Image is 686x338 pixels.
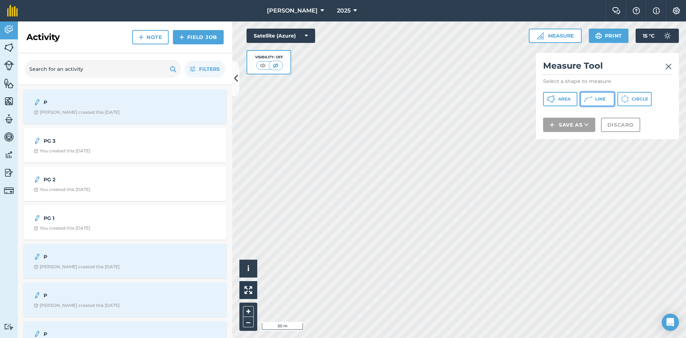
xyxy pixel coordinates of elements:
[247,29,315,43] button: Satellite (Azure)
[44,137,157,145] strong: PG 3
[139,33,144,41] img: svg+xml;base64,PHN2ZyB4bWxucz0iaHR0cDovL3d3dy53My5vcmcvMjAwMC9zdmciIHdpZHRoPSIxNCIgaGVpZ2h0PSIyNC...
[632,96,648,102] span: Circle
[34,110,38,115] img: Clock with arrow pointing clockwise
[7,5,18,16] img: fieldmargin Logo
[28,171,222,197] a: PG 2Clock with arrow pointing clockwiseYou created this [DATE]
[247,264,249,273] span: i
[34,225,90,231] div: You created this [DATE]
[258,62,267,69] img: svg+xml;base64,PHN2ZyB4bWxucz0iaHR0cDovL3d3dy53My5vcmcvMjAwMC9zdmciIHdpZHRoPSI1MCIgaGVpZ2h0PSI0MC...
[239,260,257,278] button: i
[543,92,577,106] button: Area
[617,92,652,106] button: Circle
[595,31,602,40] img: svg+xml;base64,PHN2ZyB4bWxucz0iaHR0cDovL3d3dy53My5vcmcvMjAwMC9zdmciIHdpZHRoPSIxOSIgaGVpZ2h0PSIyNC...
[28,210,222,235] a: PG 1Clock with arrow pointing clockwiseYou created this [DATE]
[44,292,157,299] strong: P
[34,149,38,153] img: Clock with arrow pointing clockwise
[337,6,351,15] span: 2025
[34,226,38,231] img: Clock with arrow pointing clockwise
[4,186,14,196] img: svg+xml;base64,PD94bWwgdmVyc2lvbj0iMS4wIiBlbmNvZGluZz0idXRmLTgiPz4KPCEtLSBHZW5lcmF0b3I6IEFkb2JlIE...
[632,7,641,14] img: A question mark icon
[34,187,38,192] img: Clock with arrow pointing clockwise
[34,265,38,269] img: Clock with arrow pointing clockwise
[643,29,655,43] span: 15 ° C
[550,121,555,129] img: svg+xml;base64,PHN2ZyB4bWxucz0iaHR0cDovL3d3dy53My5vcmcvMjAwMC9zdmciIHdpZHRoPSIxNCIgaGVpZ2h0PSIyNC...
[44,98,157,106] strong: P
[4,60,14,70] img: svg+xml;base64,PD94bWwgdmVyc2lvbj0iMS4wIiBlbmNvZGluZz0idXRmLTgiPz4KPCEtLSBHZW5lcmF0b3I6IEFkb2JlIE...
[4,323,14,330] img: svg+xml;base64,PD94bWwgdmVyc2lvbj0iMS4wIiBlbmNvZGluZz0idXRmLTgiPz4KPCEtLSBHZW5lcmF0b3I6IEFkb2JlIE...
[543,60,672,75] h2: Measure Tool
[4,150,14,160] img: svg+xml;base64,PD94bWwgdmVyc2lvbj0iMS4wIiBlbmNvZGluZz0idXRmLTgiPz4KPCEtLSBHZW5lcmF0b3I6IEFkb2JlIE...
[34,264,120,270] div: [PERSON_NAME] created this [DATE]
[543,118,595,132] button: Save as
[595,96,606,102] span: Line
[537,32,544,39] img: Ruler icon
[170,65,177,73] img: svg+xml;base64,PHN2ZyB4bWxucz0iaHR0cDovL3d3dy53My5vcmcvMjAwMC9zdmciIHdpZHRoPSIxOSIgaGVpZ2h0PSIyNC...
[179,33,184,41] img: svg+xml;base64,PHN2ZyB4bWxucz0iaHR0cDovL3d3dy53My5vcmcvMjAwMC9zdmciIHdpZHRoPSIxNCIgaGVpZ2h0PSIyNC...
[4,96,14,107] img: svg+xml;base64,PHN2ZyB4bWxucz0iaHR0cDovL3d3dy53My5vcmcvMjAwMC9zdmciIHdpZHRoPSI1NiIgaGVpZ2h0PSI2MC...
[636,29,679,43] button: 15 °C
[4,132,14,142] img: svg+xml;base64,PD94bWwgdmVyc2lvbj0iMS4wIiBlbmNvZGluZz0idXRmLTgiPz4KPCEtLSBHZW5lcmF0b3I6IEFkb2JlIE...
[529,29,582,43] button: Measure
[665,62,672,71] img: svg+xml;base64,PHN2ZyB4bWxucz0iaHR0cDovL3d3dy53My5vcmcvMjAwMC9zdmciIHdpZHRoPSIyMiIgaGVpZ2h0PSIzMC...
[558,96,571,102] span: Area
[271,62,280,69] img: svg+xml;base64,PHN2ZyB4bWxucz0iaHR0cDovL3d3dy53My5vcmcvMjAwMC9zdmciIHdpZHRoPSI1MCIgaGVpZ2h0PSI0MC...
[243,317,254,327] button: –
[28,287,222,313] a: PClock with arrow pointing clockwise[PERSON_NAME] created this [DATE]
[4,24,14,35] img: svg+xml;base64,PD94bWwgdmVyc2lvbj0iMS4wIiBlbmNvZGluZz0idXRmLTgiPz4KPCEtLSBHZW5lcmF0b3I6IEFkb2JlIE...
[580,92,615,106] button: Line
[34,148,90,154] div: You created this [DATE]
[34,137,41,145] img: svg+xml;base64,PD94bWwgdmVyc2lvbj0iMS4wIiBlbmNvZGluZz0idXRmLTgiPz4KPCEtLSBHZW5lcmF0b3I6IEFkb2JlIE...
[28,248,222,274] a: PClock with arrow pointing clockwise[PERSON_NAME] created this [DATE]
[4,167,14,178] img: svg+xml;base64,PD94bWwgdmVyc2lvbj0iMS4wIiBlbmNvZGluZz0idXRmLTgiPz4KPCEtLSBHZW5lcmF0b3I6IEFkb2JlIE...
[653,6,660,15] img: svg+xml;base64,PHN2ZyB4bWxucz0iaHR0cDovL3d3dy53My5vcmcvMjAwMC9zdmciIHdpZHRoPSIxNyIgaGVpZ2h0PSIxNy...
[173,30,224,44] a: Field Job
[34,98,41,107] img: svg+xml;base64,PD94bWwgdmVyc2lvbj0iMS4wIiBlbmNvZGluZz0idXRmLTgiPz4KPCEtLSBHZW5lcmF0b3I6IEFkb2JlIE...
[672,7,681,14] img: A cog icon
[34,175,41,184] img: svg+xml;base64,PD94bWwgdmVyc2lvbj0iMS4wIiBlbmNvZGluZz0idXRmLTgiPz4KPCEtLSBHZW5lcmF0b3I6IEFkb2JlIE...
[4,42,14,53] img: svg+xml;base64,PHN2ZyB4bWxucz0iaHR0cDovL3d3dy53My5vcmcvMjAwMC9zdmciIHdpZHRoPSI1NiIgaGVpZ2h0PSI2MC...
[132,30,169,44] a: Note
[662,314,679,331] div: Open Intercom Messenger
[243,306,254,317] button: +
[4,78,14,89] img: svg+xml;base64,PHN2ZyB4bWxucz0iaHR0cDovL3d3dy53My5vcmcvMjAwMC9zdmciIHdpZHRoPSI1NiIgaGVpZ2h0PSI2MC...
[44,330,157,338] strong: P
[34,214,41,222] img: svg+xml;base64,PD94bWwgdmVyc2lvbj0iMS4wIiBlbmNvZGluZz0idXRmLTgiPz4KPCEtLSBHZW5lcmF0b3I6IEFkb2JlIE...
[184,60,225,78] button: Filters
[34,109,120,115] div: [PERSON_NAME] created this [DATE]
[34,303,120,308] div: [PERSON_NAME] created this [DATE]
[28,132,222,158] a: PG 3Clock with arrow pointing clockwiseYou created this [DATE]
[244,286,252,294] img: Four arrows, one pointing top left, one top right, one bottom right and the last bottom left
[25,60,181,78] input: Search for an activity
[543,78,672,85] p: Select a shape to measure
[26,31,60,43] h2: Activity
[601,118,640,132] button: Discard
[44,253,157,261] strong: P
[255,54,283,60] div: Visibility: Off
[34,291,41,300] img: svg+xml;base64,PD94bWwgdmVyc2lvbj0iMS4wIiBlbmNvZGluZz0idXRmLTgiPz4KPCEtLSBHZW5lcmF0b3I6IEFkb2JlIE...
[44,214,157,222] strong: PG 1
[28,94,222,119] a: PClock with arrow pointing clockwise[PERSON_NAME] created this [DATE]
[34,303,38,308] img: Clock with arrow pointing clockwise
[199,65,220,73] span: Filters
[34,187,90,192] div: You created this [DATE]
[4,114,14,124] img: svg+xml;base64,PD94bWwgdmVyc2lvbj0iMS4wIiBlbmNvZGluZz0idXRmLTgiPz4KPCEtLSBHZW5lcmF0b3I6IEFkb2JlIE...
[34,253,41,261] img: svg+xml;base64,PD94bWwgdmVyc2lvbj0iMS4wIiBlbmNvZGluZz0idXRmLTgiPz4KPCEtLSBHZW5lcmF0b3I6IEFkb2JlIE...
[660,29,675,43] img: svg+xml;base64,PD94bWwgdmVyc2lvbj0iMS4wIiBlbmNvZGluZz0idXRmLTgiPz4KPCEtLSBHZW5lcmF0b3I6IEFkb2JlIE...
[612,7,621,14] img: Two speech bubbles overlapping with the left bubble in the forefront
[267,6,318,15] span: [PERSON_NAME]
[589,29,629,43] button: Print
[44,176,157,183] strong: PG 2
